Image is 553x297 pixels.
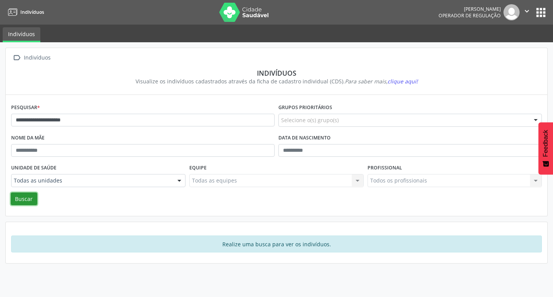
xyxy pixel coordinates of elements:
[20,9,44,15] span: Indivíduos
[538,122,553,174] button: Feedback - Mostrar pesquisa
[14,177,170,184] span: Todas as unidades
[281,116,339,124] span: Selecione o(s) grupo(s)
[534,6,548,19] button: apps
[11,192,37,206] button: Buscar
[523,7,531,15] i: 
[189,162,207,174] label: Equipe
[503,4,520,20] img: img
[278,132,331,144] label: Data de nascimento
[11,52,22,63] i: 
[5,6,44,18] a: Indivíduos
[520,4,534,20] button: 
[11,162,56,174] label: Unidade de saúde
[3,27,40,42] a: Indivíduos
[17,77,536,85] div: Visualize os indivíduos cadastrados através da ficha de cadastro individual (CDS).
[11,102,40,114] label: Pesquisar
[17,69,536,77] div: Indivíduos
[439,6,501,12] div: [PERSON_NAME]
[11,236,542,252] div: Realize uma busca para ver os indivíduos.
[368,162,402,174] label: Profissional
[11,52,52,63] a:  Indivíduos
[387,78,418,85] span: clique aqui!
[439,12,501,19] span: Operador de regulação
[345,78,418,85] i: Para saber mais,
[11,132,45,144] label: Nome da mãe
[22,52,52,63] div: Indivíduos
[278,102,332,114] label: Grupos prioritários
[542,130,549,157] span: Feedback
